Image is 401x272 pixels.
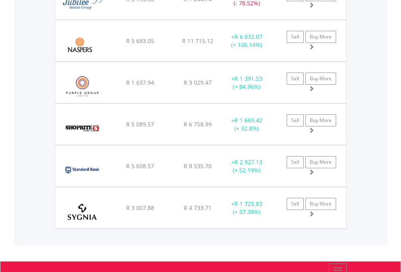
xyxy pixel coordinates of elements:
[221,33,272,49] div: + (+ 106.14%)
[234,158,262,166] span: R 2 927.13
[287,156,304,168] a: Sell
[287,114,304,126] a: Sell
[59,30,100,59] img: EQU.ZA.NPN.png
[182,37,213,45] span: R 11 715.12
[234,75,262,82] span: R 1 391.53
[126,37,154,45] span: R 5 683.05
[305,31,336,43] a: Buy More
[287,198,304,210] a: Sell
[221,75,272,91] div: + (+ 84.96%)
[305,198,336,210] a: Buy More
[126,162,154,170] span: R 5 608.57
[221,200,272,216] div: + (+ 57.38%)
[59,72,106,101] img: EQU.ZA.PPE.png
[184,120,212,128] span: R 6 758.99
[184,79,212,86] span: R 3 029.47
[234,33,262,41] span: R 6 032.07
[221,116,272,133] div: + (+ 32.8%)
[287,31,304,43] a: Sell
[126,120,154,128] span: R 5 089.57
[126,79,154,86] span: R 1 637.94
[59,197,105,226] img: EQU.ZA.SYG.png
[305,114,336,126] a: Buy More
[234,116,262,124] span: R 1 669.42
[305,156,336,168] a: Buy More
[234,200,262,208] span: R 1 725.83
[184,162,212,170] span: R 8 535.70
[184,204,212,212] span: R 4 733.71
[59,156,105,184] img: EQU.ZA.SBK.png
[59,114,105,143] img: EQU.ZA.SHP.png
[126,204,154,212] span: R 3 007.88
[287,73,304,85] a: Sell
[221,158,272,174] div: + (+ 52.19%)
[305,73,336,85] a: Buy More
